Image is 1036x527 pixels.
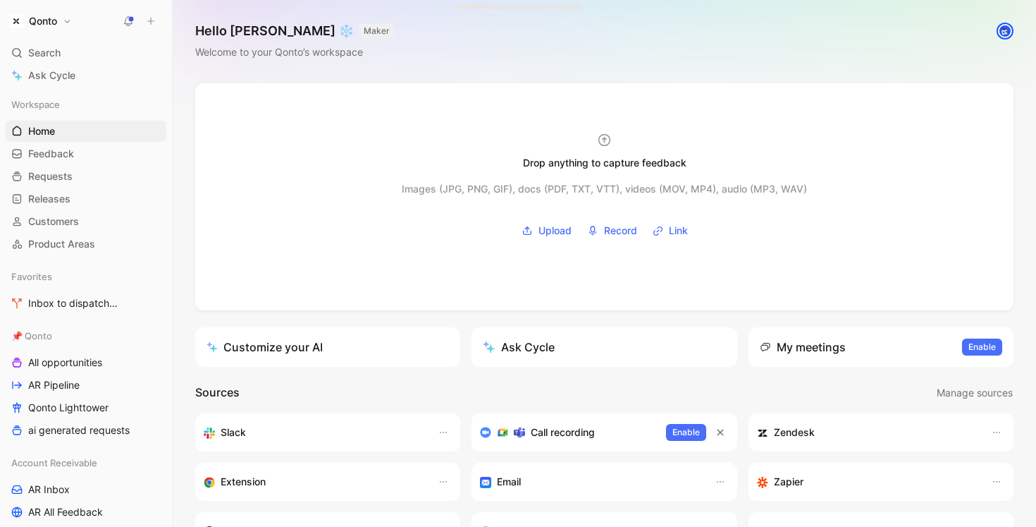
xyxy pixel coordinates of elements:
span: Workspace [11,97,60,111]
div: Forward emails to your feedback inbox [480,473,700,490]
span: AR Inbox [28,483,70,497]
div: Capture feedback from anywhere on the web [204,473,424,490]
div: 📌 Qonto [6,325,166,346]
button: MAKER [359,24,394,38]
span: Favorites [11,269,52,284]
div: Account Receivable [6,452,166,473]
button: Link [648,220,693,241]
img: avatar [998,24,1012,38]
img: Qonto [9,14,23,28]
span: Search [28,44,61,61]
h1: Hello [PERSON_NAME] ❄️ [195,23,394,40]
span: Manage sources [937,384,1013,401]
h1: Qonto [29,15,57,28]
span: Home [28,124,55,138]
h3: Email [497,473,521,490]
a: Releases [6,188,166,210]
h3: Zapier [774,473,803,490]
button: Record [582,220,642,241]
button: Ask Cycle [471,327,736,367]
h3: Extension [221,473,266,490]
div: Favorites [6,266,166,287]
button: Enable [962,339,1002,356]
span: Enable [968,340,996,354]
span: Record [604,222,637,239]
a: ai generated requests [6,420,166,441]
a: Qonto Lighttower [6,397,166,418]
h3: Slack [221,424,246,441]
div: Images (JPG, PNG, GIF), docs (PDF, TXT, VTT), videos (MOV, MP4), audio (MP3, WAV) [402,181,807,198]
span: Product Areas [28,237,95,251]
a: Requests [6,166,166,187]
span: ai generated requests [28,423,130,437]
div: 📌 QontoAll opportunitiesAR PipelineQonto Lighttowerai generated requests [6,325,166,441]
span: All opportunities [28,356,102,370]
div: Workspace [6,94,166,115]
h2: Sources [195,384,240,402]
span: Upload [538,222,572,239]
div: Customize your AI [206,339,323,356]
a: Customize your AI [195,327,460,367]
div: Capture feedback from thousands of sources with Zapier (survey results, recordings, sheets, etc). [757,473,977,490]
a: AR Inbox [6,479,166,500]
div: Sync customers and create docs [757,424,977,441]
div: Welcome to your Qonto’s workspace [195,44,394,61]
div: My meetings [760,339,846,356]
div: Drop anything to capture feedback [523,155,686,171]
a: All opportunities [6,352,166,373]
span: Ask Cycle [28,67,75,84]
div: Ask Cycle [483,339,555,356]
button: QontoQonto [6,11,75,31]
span: Qonto Lighttower [28,401,109,415]
span: Feedback [28,147,74,161]
a: Ask Cycle [6,65,166,86]
div: Sync your customers, send feedback and get updates in Slack [204,424,424,441]
span: Releases [28,192,70,206]
span: Inbox to dispatch [28,296,134,311]
a: AR Pipeline [6,375,166,396]
a: Feedback [6,143,166,164]
span: Enable [672,425,700,440]
a: Home [6,121,166,142]
span: AR Pipeline [28,378,80,392]
button: Upload [517,220,576,241]
div: Record & transcribe meetings from Zoom, Meet & Teams. [480,424,654,441]
a: Customers [6,211,166,232]
button: Enable [666,424,706,441]
span: Customers [28,214,79,229]
h3: Zendesk [774,424,815,441]
a: AR All Feedback [6,502,166,523]
h3: Call recording [531,424,595,441]
span: Requests [28,169,73,183]
span: Account Receivable [11,456,97,470]
div: Search [6,42,166,63]
span: Link [669,222,688,239]
span: AR All Feedback [28,505,103,519]
a: Product Areas [6,234,166,255]
button: Manage sources [936,384,1013,402]
span: 🛠️ Tools [115,298,149,309]
a: Inbox to dispatch🛠️ Tools [6,293,166,314]
span: 📌 Qonto [11,329,52,343]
